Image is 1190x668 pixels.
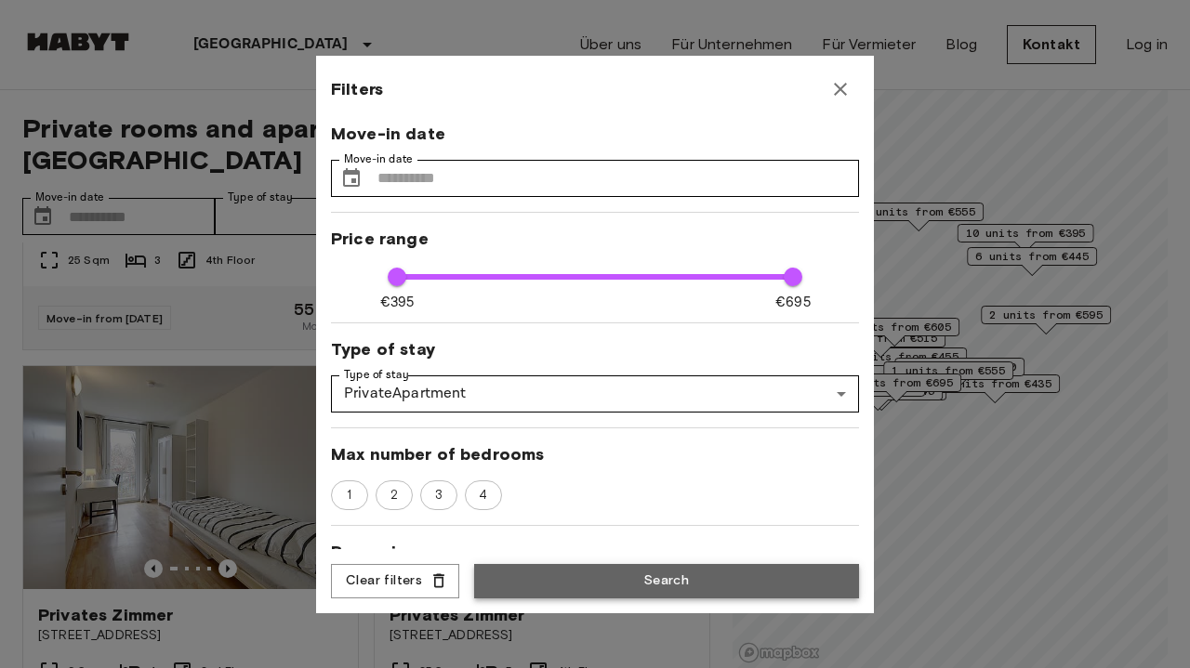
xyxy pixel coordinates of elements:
span: €395 [380,293,415,312]
span: 4 [469,486,497,504]
span: 2 [380,486,408,504]
span: 1 [337,486,362,504]
label: Type of stay [344,367,409,383]
label: Move-in date [344,151,413,167]
span: Filters [331,78,383,100]
span: 3 [425,486,453,504]
span: Type of stay [331,338,859,360]
div: 2 [376,480,413,510]
span: €695 [775,293,811,312]
span: Room size [331,541,859,563]
button: Clear filters [331,564,459,598]
button: Choose date [333,160,370,197]
div: 1 [331,480,368,510]
span: Move-in date [331,123,859,145]
button: Search [474,564,859,598]
span: Max number of bedrooms [331,443,859,465]
div: PrivateApartment [331,375,859,413]
div: 3 [420,480,457,510]
div: 4 [465,480,502,510]
span: Price range [331,228,859,250]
